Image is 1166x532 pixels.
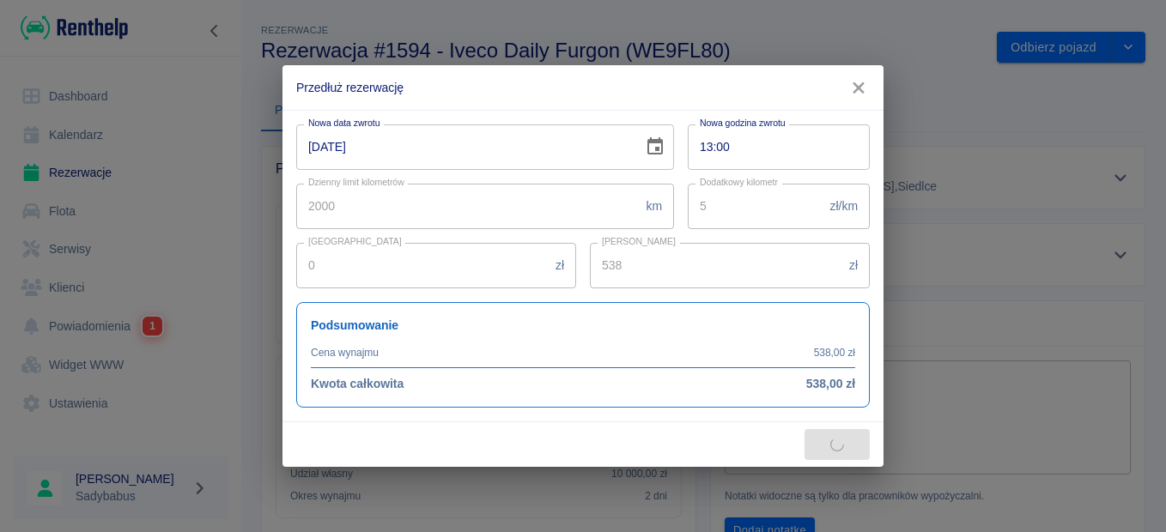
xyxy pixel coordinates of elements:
[311,375,404,393] h6: Kwota całkowita
[296,243,549,288] input: Kwota rabatu ustalona na początku
[556,257,564,275] p: zł
[308,117,380,130] label: Nowa data zwrotu
[700,176,778,189] label: Dodatkowy kilometr
[282,65,884,110] h2: Przedłuż rezerwację
[688,124,858,170] input: hh:mm
[311,345,379,360] p: Cena wynajmu
[646,197,662,215] p: km
[308,235,402,248] label: [GEOGRAPHIC_DATA]
[830,197,858,215] p: zł/km
[311,317,855,335] h6: Podsumowanie
[296,124,631,170] input: DD-MM-YYYY
[806,375,855,393] h6: 538,00 zł
[700,117,786,130] label: Nowa godzina zwrotu
[814,345,855,360] p: 538,00 zł
[590,243,842,288] input: Kwota wynajmu od początkowej daty, nie samego aneksu.
[638,130,672,164] button: Choose date, selected date is 8 paź 2025
[308,176,404,189] label: Dzienny limit kilometrów
[849,257,858,275] p: zł
[602,235,676,248] label: [PERSON_NAME]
